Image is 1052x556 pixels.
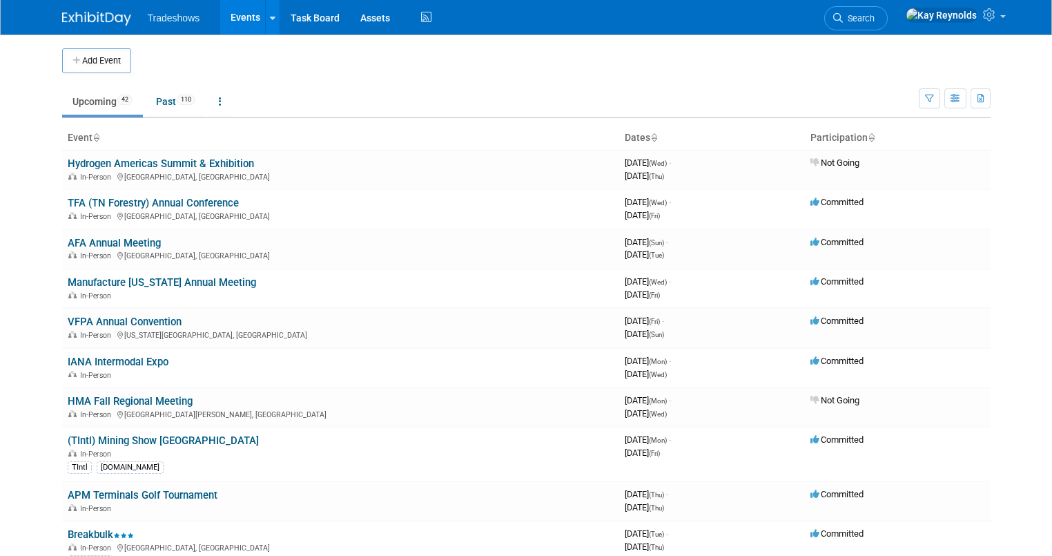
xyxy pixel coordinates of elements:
img: In-Person Event [68,504,77,511]
a: Sort by Start Date [650,132,657,143]
img: In-Person Event [68,251,77,258]
span: 110 [177,95,195,105]
div: TIntl [68,461,92,474]
span: [DATE] [625,541,664,552]
span: (Thu) [649,504,664,512]
span: - [669,434,671,445]
img: In-Person Event [68,371,77,378]
span: [DATE] [625,157,671,168]
span: Search [843,13,875,23]
span: In-Person [80,504,115,513]
span: (Fri) [649,212,660,220]
span: In-Person [80,291,115,300]
a: TFA (TN Forestry) Annual Conference [68,197,239,209]
span: (Sun) [649,331,664,338]
span: [DATE] [625,395,671,405]
span: [DATE] [625,434,671,445]
span: (Thu) [649,544,664,551]
button: Add Event [62,48,131,73]
span: (Mon) [649,397,667,405]
img: Kay Reynolds [906,8,977,23]
span: In-Person [80,410,115,419]
span: In-Person [80,251,115,260]
span: - [666,237,668,247]
span: (Tue) [649,530,664,538]
span: [DATE] [625,249,664,260]
span: - [669,395,671,405]
span: - [662,316,664,326]
span: [DATE] [625,210,660,220]
div: [GEOGRAPHIC_DATA][PERSON_NAME], [GEOGRAPHIC_DATA] [68,408,614,419]
img: In-Person Event [68,544,77,550]
span: (Wed) [649,199,667,207]
img: In-Person Event [68,331,77,338]
a: Sort by Participation Type [868,132,875,143]
img: In-Person Event [68,173,77,180]
span: Committed [810,316,864,326]
span: - [669,276,671,287]
span: (Sun) [649,239,664,247]
span: [DATE] [625,528,668,539]
span: In-Person [80,212,115,221]
span: (Mon) [649,437,667,444]
span: In-Person [80,331,115,340]
span: [DATE] [625,316,664,326]
span: Committed [810,489,864,499]
span: (Fri) [649,291,660,299]
span: Not Going [810,395,859,405]
img: In-Person Event [68,212,77,219]
span: [DATE] [625,289,660,300]
img: In-Person Event [68,291,77,298]
span: [DATE] [625,448,660,458]
a: APM Terminals Golf Tournament [68,489,217,501]
span: (Fri) [649,450,660,457]
a: VFPA Annual Convention [68,316,182,328]
span: Committed [810,237,864,247]
a: Search [824,6,888,30]
span: [DATE] [625,408,667,419]
div: [GEOGRAPHIC_DATA], [GEOGRAPHIC_DATA] [68,541,614,553]
span: Tradeshows [148,12,200,23]
span: (Wed) [649,160,667,167]
a: Manufacture [US_STATE] Annual Meeting [68,276,256,289]
span: 42 [117,95,133,105]
a: HMA Fall Regional Meeting [68,395,193,408]
a: (TIntl) Mining Show [GEOGRAPHIC_DATA] [68,434,259,447]
span: Committed [810,276,864,287]
span: [DATE] [625,502,664,512]
div: [DOMAIN_NAME] [97,461,164,474]
span: In-Person [80,371,115,380]
a: IANA Intermodal Expo [68,356,168,368]
span: - [669,157,671,168]
img: In-Person Event [68,450,77,457]
span: (Fri) [649,318,660,325]
a: Upcoming42 [62,88,143,115]
span: Committed [810,434,864,445]
span: (Thu) [649,491,664,499]
div: [GEOGRAPHIC_DATA], [GEOGRAPHIC_DATA] [68,249,614,260]
a: Hydrogen Americas Summit & Exhibition [68,157,254,170]
th: Dates [619,126,805,150]
th: Event [62,126,619,150]
a: AFA Annual Meeting [68,237,161,249]
a: Past110 [146,88,206,115]
span: - [669,356,671,366]
span: Committed [810,528,864,539]
span: [DATE] [625,171,664,181]
img: In-Person Event [68,410,77,417]
span: - [666,528,668,539]
span: (Mon) [649,358,667,365]
span: - [669,197,671,207]
span: - [666,489,668,499]
span: Not Going [810,157,859,168]
div: [GEOGRAPHIC_DATA], [GEOGRAPHIC_DATA] [68,171,614,182]
span: In-Person [80,544,115,553]
span: In-Person [80,450,115,459]
span: [DATE] [625,356,671,366]
span: (Thu) [649,173,664,180]
span: (Wed) [649,278,667,286]
span: (Wed) [649,371,667,378]
div: [US_STATE][GEOGRAPHIC_DATA], [GEOGRAPHIC_DATA] [68,329,614,340]
a: Breakbulk [68,528,134,541]
span: [DATE] [625,489,668,499]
